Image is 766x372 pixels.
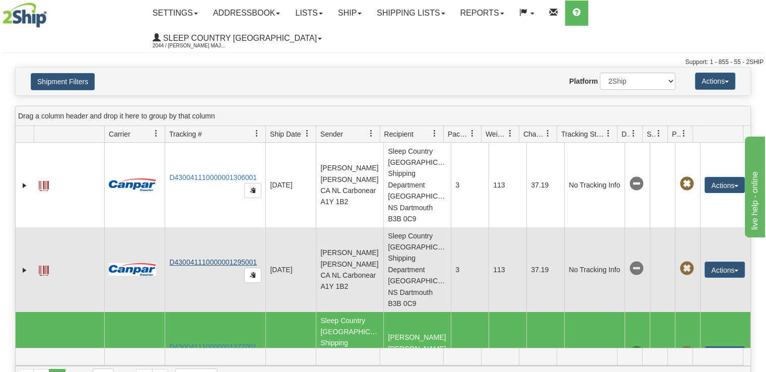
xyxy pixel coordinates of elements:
span: Pickup Not Assigned [679,177,693,191]
img: 14 - Canpar [109,178,156,191]
a: D430041110000001277001 [169,343,257,351]
a: Recipient filter column settings [426,125,443,142]
a: Shipping lists [369,1,452,26]
a: Sleep Country [GEOGRAPHIC_DATA] 2044 / [PERSON_NAME] Major [PERSON_NAME] [145,26,329,51]
a: Carrier filter column settings [148,125,165,142]
span: Pickup Status [672,129,680,139]
img: logo2044.jpg [3,3,47,28]
td: No Tracking Info [564,143,624,227]
span: Sleep Country [GEOGRAPHIC_DATA] [161,34,317,42]
a: Weight filter column settings [502,125,519,142]
td: [DATE] [265,143,316,227]
td: 37.19 [526,143,564,227]
a: Tracking Status filter column settings [600,125,617,142]
button: Copy to clipboard [244,183,261,198]
a: Lists [288,1,330,26]
span: No Tracking Info [629,262,643,276]
span: Ship Date [270,129,301,139]
a: Sender filter column settings [363,125,380,142]
a: Tracking # filter column settings [248,125,265,142]
img: 14 - Canpar [109,263,156,276]
a: D430041110000001306001 [169,173,257,181]
td: Sleep Country [GEOGRAPHIC_DATA] Shipping Department [GEOGRAPHIC_DATA] NS Dartmouth B3B 0C9 [383,227,451,312]
span: On time [629,346,643,360]
span: Charge [523,129,544,139]
a: Settings [145,1,205,26]
span: Pickup Not Assigned [679,262,693,276]
a: Label [39,261,49,277]
button: Actions [695,73,735,90]
a: Ship [330,1,369,26]
a: Label [39,346,49,362]
td: No Tracking Info [564,227,624,312]
iframe: chat widget [743,135,765,237]
button: Copy to clipboard [244,268,261,283]
td: 113 [489,143,526,227]
a: Ship Date filter column settings [299,125,316,142]
span: Carrier [109,129,130,139]
a: Packages filter column settings [464,125,481,142]
span: Tracking Status [561,129,605,139]
a: Shipment Issues filter column settings [650,125,667,142]
td: 3 [451,143,489,227]
span: Delivery Status [621,129,630,139]
span: Shipment Issues [647,129,655,139]
td: 3 [451,227,489,312]
button: Actions [705,346,745,362]
a: Label [39,176,49,193]
td: [DATE] [265,227,316,312]
div: Support: 1 - 855 - 55 - 2SHIP [3,58,763,67]
span: Weight [485,129,507,139]
a: Charge filter column settings [539,125,556,142]
div: grid grouping header [16,106,750,126]
span: Tracking # [169,129,202,139]
label: Platform [569,76,598,86]
a: Expand [20,265,30,275]
a: Delivery Status filter column settings [625,125,642,142]
span: Packages [448,129,469,139]
span: No Tracking Info [629,177,643,191]
span: 2044 / [PERSON_NAME] Major [PERSON_NAME] [153,41,228,51]
span: Pickup Not Assigned [679,346,693,360]
a: Addressbook [205,1,288,26]
td: [PERSON_NAME] [PERSON_NAME] CA NL Carbonear A1Y 1B2 [316,227,383,312]
span: Recipient [384,129,413,139]
td: 113 [489,227,526,312]
td: [PERSON_NAME] [PERSON_NAME] CA NL Carbonear A1Y 1B2 [316,143,383,227]
a: D430041110000001295001 [169,258,257,266]
a: Pickup Status filter column settings [675,125,692,142]
span: Sender [320,129,343,139]
td: 37.19 [526,227,564,312]
button: Actions [705,262,745,278]
a: Reports [453,1,512,26]
div: live help - online [8,6,93,18]
button: Actions [705,177,745,193]
button: Shipment Filters [31,73,95,90]
a: Expand [20,180,30,191]
td: Sleep Country [GEOGRAPHIC_DATA] Shipping Department [GEOGRAPHIC_DATA] NS Dartmouth B3B 0C9 [383,143,451,227]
